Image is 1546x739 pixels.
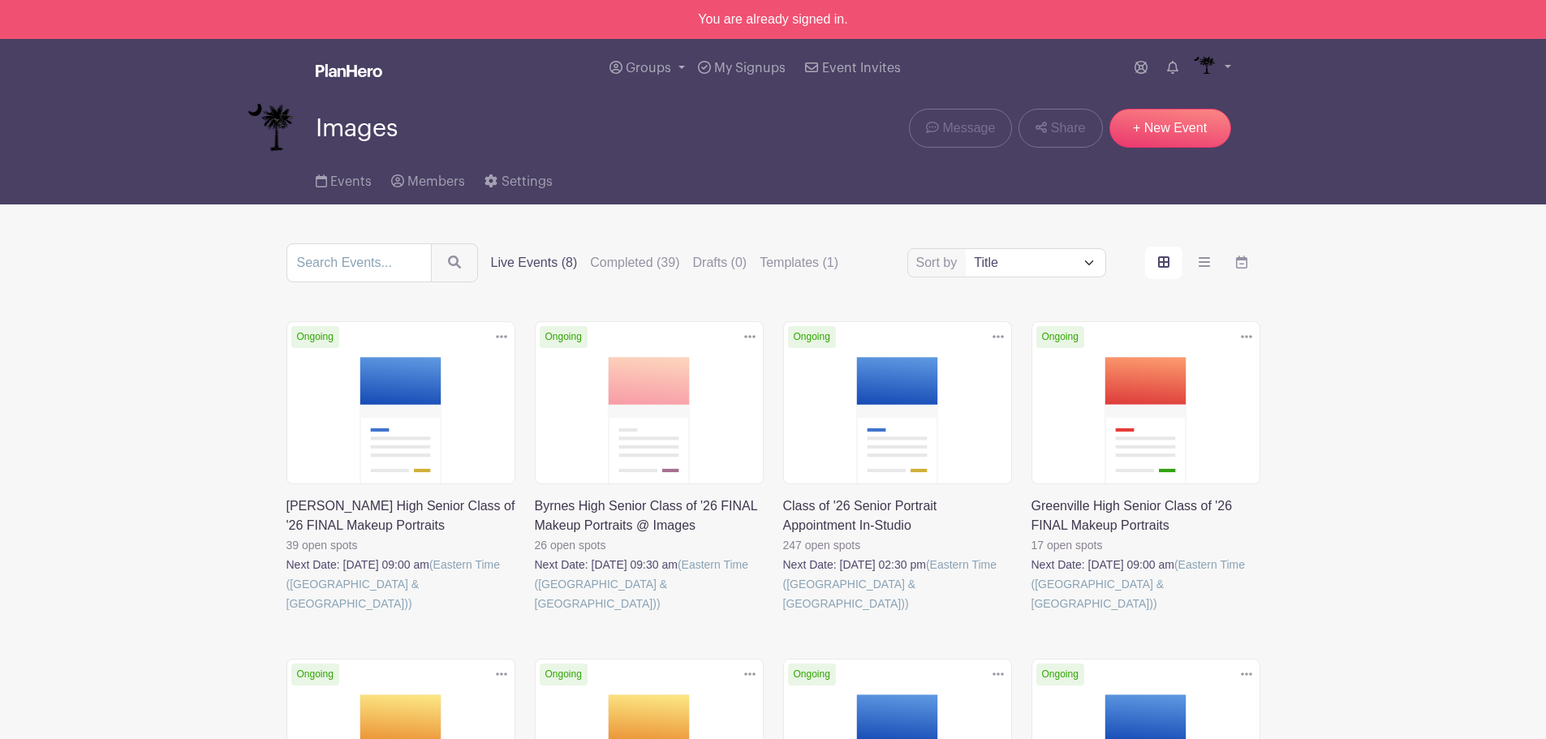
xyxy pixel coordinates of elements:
label: Templates (1) [760,253,838,273]
a: Settings [484,153,552,204]
span: Members [407,175,465,188]
a: Event Invites [799,39,906,97]
span: Event Invites [822,62,901,75]
span: My Signups [714,62,786,75]
a: My Signups [691,39,792,97]
span: Share [1051,118,1086,138]
div: filters [491,253,839,273]
label: Live Events (8) [491,253,578,273]
img: IMAGES%20logo%20transparenT%20PNG%20s.png [1191,55,1217,81]
label: Completed (39) [590,253,679,273]
a: Members [391,153,465,204]
img: IMAGES%20logo%20transparenT%20PNG%20s.png [248,104,296,153]
label: Drafts (0) [693,253,747,273]
span: Message [942,118,995,138]
img: logo_white-6c42ec7e38ccf1d336a20a19083b03d10ae64f83f12c07503d8b9e83406b4c7d.svg [316,64,382,77]
div: order and view [1145,247,1260,279]
a: Share [1018,109,1102,148]
span: Groups [626,62,671,75]
span: Events [330,175,372,188]
a: Groups [603,39,691,97]
a: Events [316,153,372,204]
a: Message [909,109,1012,148]
label: Sort by [916,253,962,273]
span: Images [316,115,398,142]
a: + New Event [1109,109,1231,148]
input: Search Events... [286,243,432,282]
span: Settings [502,175,553,188]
